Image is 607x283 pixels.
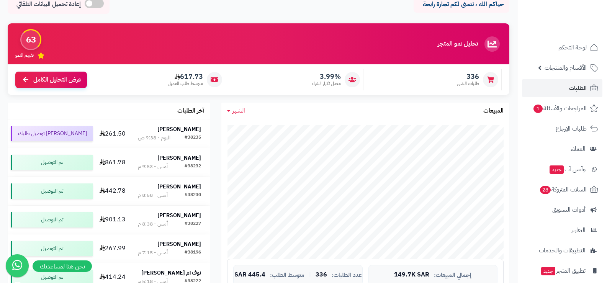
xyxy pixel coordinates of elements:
[15,52,34,59] span: تقييم النمو
[522,99,602,118] a: المراجعات والأسئلة1
[270,272,304,278] span: متوسط الطلب:
[96,234,129,263] td: 267.99
[157,154,201,162] strong: [PERSON_NAME]
[540,265,586,276] span: تطبيق المتجر
[539,245,586,256] span: التطبيقات والخدمات
[438,41,478,47] h3: تحليل نمو المتجر
[457,72,479,81] span: 336
[138,134,170,142] div: اليوم - 9:38 ص
[33,75,81,84] span: عرض التحليل الكامل
[522,140,602,158] a: العملاء
[312,80,341,87] span: معدل تكرار الشراء
[522,241,602,260] a: التطبيقات والخدمات
[11,183,93,199] div: تم التوصيل
[555,21,600,38] img: logo-2.png
[550,165,564,174] span: جديد
[11,126,93,141] div: [PERSON_NAME] توصيل طلبك
[540,186,551,194] span: 28
[138,163,168,170] div: أمس - 9:53 م
[96,177,129,205] td: 442.78
[522,262,602,280] a: تطبيق المتجرجديد
[522,79,602,97] a: الطلبات
[558,42,587,53] span: لوحة التحكم
[522,38,602,57] a: لوحة التحكم
[11,212,93,227] div: تم التوصيل
[522,221,602,239] a: التقارير
[138,191,168,199] div: أمس - 8:58 م
[157,125,201,133] strong: [PERSON_NAME]
[541,267,555,275] span: جديد
[533,103,587,114] span: المراجعات والأسئلة
[522,160,602,178] a: وآتس آبجديد
[434,272,471,278] span: إجمالي المبيعات:
[185,163,201,170] div: #38232
[177,108,204,115] h3: آخر الطلبات
[539,184,587,195] span: السلات المتروكة
[11,241,93,256] div: تم التوصيل
[332,272,362,278] span: عدد الطلبات:
[157,240,201,248] strong: [PERSON_NAME]
[157,183,201,191] strong: [PERSON_NAME]
[483,108,504,115] h3: المبيعات
[522,180,602,199] a: السلات المتروكة28
[545,62,587,73] span: الأقسام والمنتجات
[96,119,129,148] td: 261.50
[571,225,586,236] span: التقارير
[457,80,479,87] span: طلبات الشهر
[168,80,203,87] span: متوسط طلب العميل
[185,191,201,199] div: #38230
[227,106,245,115] a: الشهر
[556,123,587,134] span: طلبات الإرجاع
[549,164,586,175] span: وآتس آب
[394,272,429,278] span: 149.7K SAR
[185,249,201,257] div: #38196
[309,272,311,278] span: |
[138,220,168,228] div: أمس - 8:38 م
[96,206,129,234] td: 901.13
[11,155,93,170] div: تم التوصيل
[552,204,586,215] span: أدوات التسويق
[141,269,201,277] strong: نوف ام [PERSON_NAME]
[185,220,201,228] div: #38227
[234,272,265,278] span: 445.4 SAR
[157,211,201,219] strong: [PERSON_NAME]
[232,106,245,115] span: الشهر
[569,83,587,93] span: الطلبات
[168,72,203,81] span: 617.73
[522,119,602,138] a: طلبات الإرجاع
[96,148,129,177] td: 861.78
[316,272,327,278] span: 336
[533,105,543,113] span: 1
[571,144,586,154] span: العملاء
[312,72,341,81] span: 3.99%
[185,134,201,142] div: #38235
[138,249,168,257] div: أمس - 7:15 م
[15,72,87,88] a: عرض التحليل الكامل
[522,201,602,219] a: أدوات التسويق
